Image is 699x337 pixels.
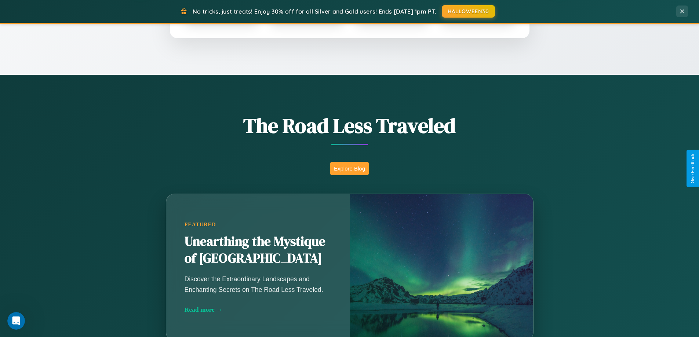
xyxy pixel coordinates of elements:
span: No tricks, just treats! Enjoy 30% off for all Silver and Gold users! Ends [DATE] 1pm PT. [193,8,436,15]
h1: The Road Less Traveled [130,111,570,140]
div: Give Feedback [690,154,695,183]
button: HALLOWEEN30 [442,5,495,18]
div: Featured [185,221,331,228]
div: Read more → [185,306,331,314]
h2: Unearthing the Mystique of [GEOGRAPHIC_DATA] [185,233,331,267]
iframe: Intercom live chat [7,312,25,330]
p: Discover the Extraordinary Landscapes and Enchanting Secrets on The Road Less Traveled. [185,274,331,294]
button: Explore Blog [330,162,369,175]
